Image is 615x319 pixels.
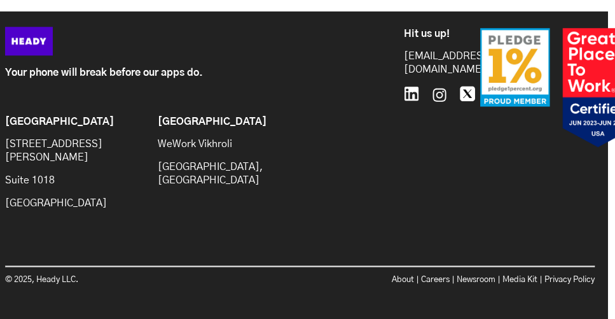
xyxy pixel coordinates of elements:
a: About [392,276,414,284]
h6: [GEOGRAPHIC_DATA] [158,116,298,128]
h6: Hit us up! [404,28,480,40]
p: [GEOGRAPHIC_DATA] [5,197,145,210]
p: Your phone will break before our apps do. [5,66,328,80]
p: Suite 1018 [5,174,145,187]
p: © 2025, Heady LLC. [5,273,300,287]
p: [GEOGRAPHIC_DATA], [GEOGRAPHIC_DATA] [158,160,298,187]
img: Heady_Logo_Web-01 (1) [5,27,53,55]
a: Careers [421,276,450,284]
a: Privacy Policy [544,276,595,284]
h6: [GEOGRAPHIC_DATA] [5,116,145,128]
a: Newsroom [457,276,495,284]
a: Media Kit [502,276,537,284]
a: [EMAIL_ADDRESS][DOMAIN_NAME] [404,50,480,76]
p: WeWork Vikhroli [158,138,298,151]
p: [STREET_ADDRESS][PERSON_NAME] [5,138,145,164]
